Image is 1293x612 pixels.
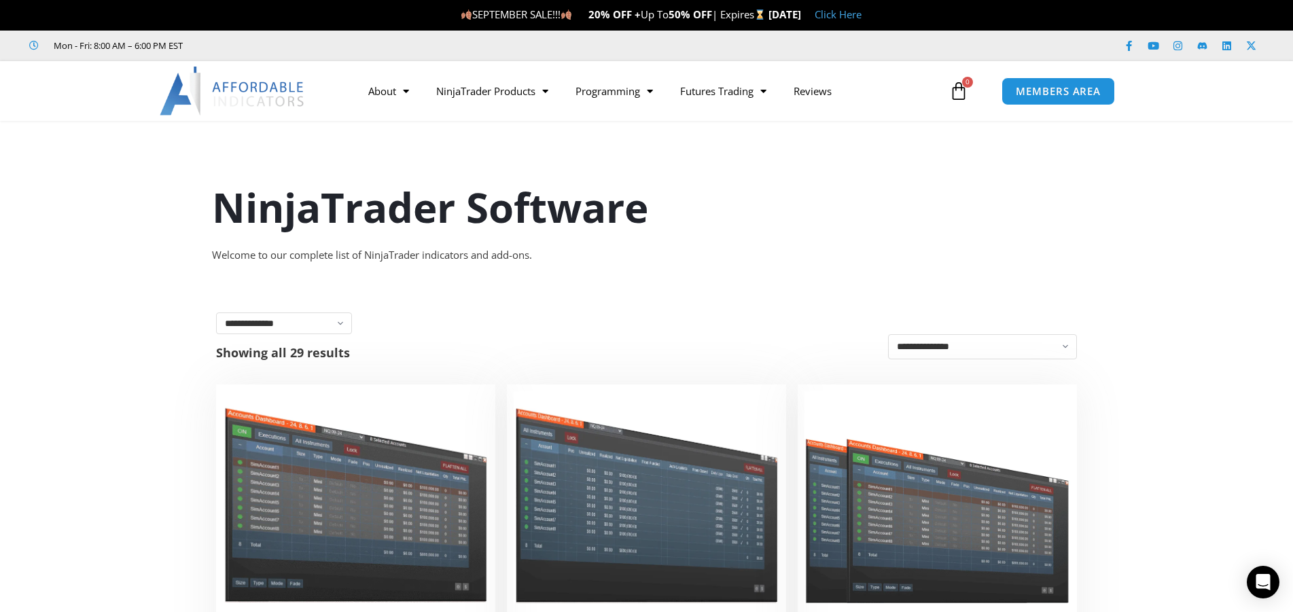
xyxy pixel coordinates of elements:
a: Programming [562,75,667,107]
img: 🍂 [561,10,571,20]
div: Open Intercom Messenger [1247,566,1279,598]
h1: NinjaTrader Software [212,179,1082,236]
span: SEPTEMBER SALE!!! Up To | Expires [461,7,768,21]
a: Futures Trading [667,75,780,107]
p: Showing all 29 results [216,346,350,359]
a: 0 [929,71,989,111]
span: Mon - Fri: 8:00 AM – 6:00 PM EST [50,37,183,54]
img: Account Risk Manager [514,391,779,602]
strong: 20% OFF + [588,7,641,21]
div: Welcome to our complete list of NinjaTrader indicators and add-ons. [212,246,1082,265]
img: Duplicate Account Actions [223,391,489,602]
img: ⌛ [755,10,765,20]
strong: [DATE] [768,7,801,21]
a: NinjaTrader Products [423,75,562,107]
select: Shop order [888,334,1077,359]
img: LogoAI | Affordable Indicators – NinjaTrader [160,67,306,115]
iframe: Customer reviews powered by Trustpilot [202,39,406,52]
img: 🍂 [461,10,472,20]
a: Reviews [780,75,845,107]
a: MEMBERS AREA [1002,77,1115,105]
nav: Menu [355,75,946,107]
strong: 50% OFF [669,7,712,21]
img: Accounts Dashboard Suite [804,391,1070,603]
span: 0 [962,77,973,88]
a: Click Here [815,7,862,21]
span: MEMBERS AREA [1016,86,1101,96]
a: About [355,75,423,107]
